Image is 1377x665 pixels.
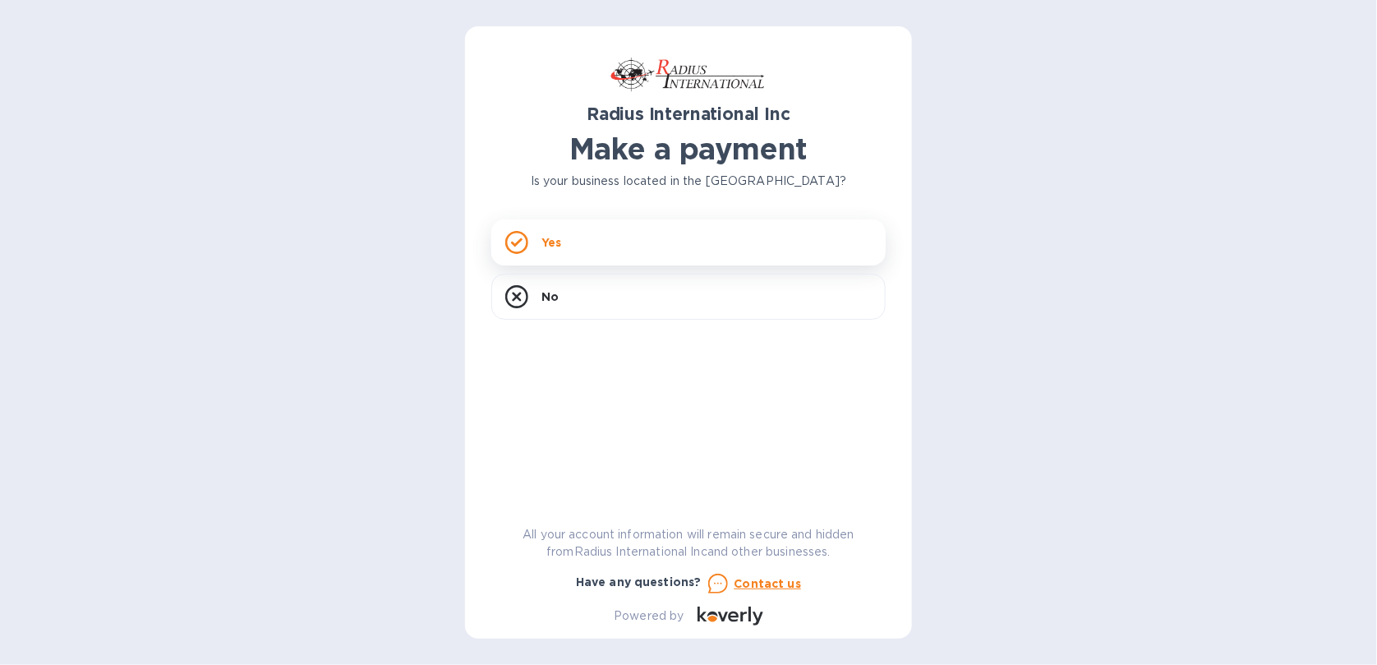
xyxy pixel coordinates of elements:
[491,526,886,561] p: All your account information will remain secure and hidden from Radius International Inc and othe...
[491,173,886,190] p: Is your business located in the [GEOGRAPHIC_DATA]?
[491,132,886,166] h1: Make a payment
[614,607,684,625] p: Powered by
[541,289,559,305] p: No
[541,234,561,251] p: Yes
[735,577,802,590] u: Contact us
[587,104,790,124] b: Radius International Inc
[576,575,702,589] b: Have any questions?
